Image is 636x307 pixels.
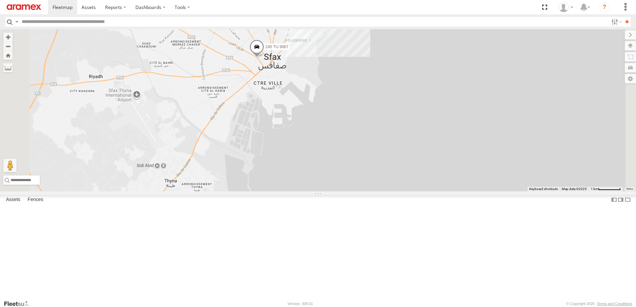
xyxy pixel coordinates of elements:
[3,33,13,42] button: Zoom in
[3,51,13,60] button: Zoom Home
[589,187,623,191] button: Map Scale: 1 km per 64 pixels
[625,74,636,83] label: Map Settings
[556,2,575,12] div: Montassar Cheffi
[14,17,19,27] label: Search Query
[624,195,631,205] label: Hide Summary Table
[626,188,633,190] a: Terms (opens in new tab)
[562,187,587,191] span: Map data ©2025
[611,195,617,205] label: Dock Summary Table to the Left
[609,17,623,27] label: Search Filter Options
[3,42,13,51] button: Zoom out
[529,187,558,191] button: Keyboard shortcuts
[591,187,598,191] span: 1 km
[566,302,632,306] div: © Copyright 2025 -
[3,195,24,204] label: Assets
[7,4,41,10] img: aramex-logo.svg
[597,302,632,306] a: Terms and Conditions
[24,195,47,204] label: Fences
[288,302,313,306] div: Version: 308.01
[4,300,34,307] a: Visit our Website
[617,195,624,205] label: Dock Summary Table to the Right
[599,2,610,13] i: ?
[265,45,288,49] span: 245 TU 9067
[3,63,13,72] label: Measure
[3,159,17,172] button: Drag Pegman onto the map to open Street View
